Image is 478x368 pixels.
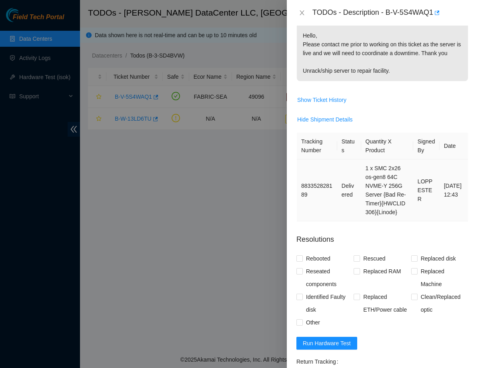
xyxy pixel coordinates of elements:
[303,290,354,316] span: Identified Faulty disk
[297,93,347,106] button: Show Ticket History
[297,113,353,126] button: Hide Shipment Details
[296,9,308,17] button: Close
[297,115,353,124] span: Hide Shipment Details
[303,252,334,265] span: Rebooted
[299,10,305,16] span: close
[413,159,440,221] td: LOPPESTER
[361,159,413,221] td: 1 x SMC 2x26 os-gen8 64C NVME-Y 256G Server {Bad Re-Timer}{HWCLID 306}{Linode}
[413,133,440,159] th: Signed By
[297,133,337,159] th: Tracking Number
[296,228,468,245] p: Resolutions
[303,316,323,329] span: Other
[297,159,337,221] td: 883352828189
[337,133,361,159] th: Status
[440,133,468,159] th: Date
[296,355,342,368] label: Return Tracking
[296,337,357,350] button: Run Hardware Test
[360,290,411,316] span: Replaced ETH/Power cable
[418,290,468,316] span: Clean/Replaced optic
[337,159,361,221] td: Delivered
[418,252,459,265] span: Replaced disk
[303,265,354,290] span: Reseated components
[303,339,351,348] span: Run Hardware Test
[361,133,413,159] th: Quantity X Product
[297,95,346,104] span: Show Ticket History
[312,6,468,19] div: TODOs - Description - B-V-5S4WAQ1
[418,265,468,290] span: Replaced Machine
[360,252,388,265] span: Rescued
[360,265,404,278] span: Replaced RAM
[440,159,468,221] td: [DATE] 12:43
